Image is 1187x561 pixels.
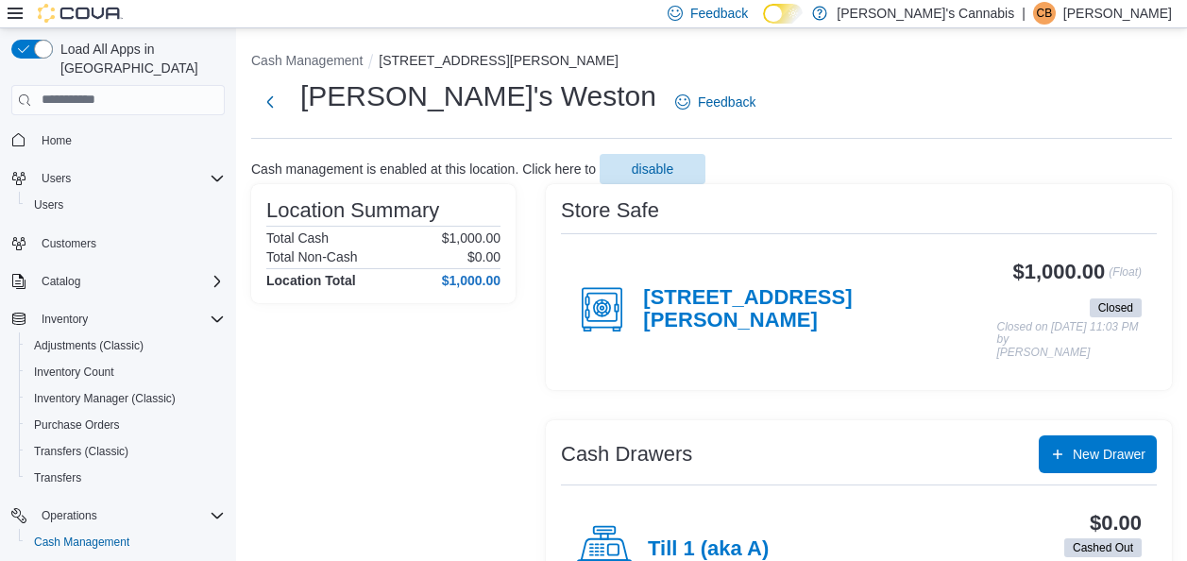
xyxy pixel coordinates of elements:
[26,467,225,489] span: Transfers
[34,270,225,293] span: Catalog
[561,443,692,466] h3: Cash Drawers
[34,128,225,152] span: Home
[26,194,71,216] a: Users
[19,412,232,438] button: Purchase Orders
[1039,435,1157,473] button: New Drawer
[26,387,183,410] a: Inventory Manager (Classic)
[26,531,225,553] span: Cash Management
[1013,261,1106,283] h3: $1,000.00
[1037,2,1053,25] span: CB
[19,192,232,218] button: Users
[42,312,88,327] span: Inventory
[698,93,755,111] span: Feedback
[26,440,136,463] a: Transfers (Classic)
[300,77,656,115] h1: [PERSON_NAME]'s Weston
[442,273,500,288] h4: $1,000.00
[42,274,80,289] span: Catalog
[34,308,95,331] button: Inventory
[1109,261,1142,295] p: (Float)
[997,321,1142,360] p: Closed on [DATE] 11:03 PM by [PERSON_NAME]
[266,249,358,264] h6: Total Non-Cash
[34,504,105,527] button: Operations
[26,467,89,489] a: Transfers
[266,199,439,222] h3: Location Summary
[34,308,225,331] span: Inventory
[26,361,122,383] a: Inventory Count
[561,199,659,222] h3: Store Safe
[19,465,232,491] button: Transfers
[1073,445,1145,464] span: New Drawer
[1063,2,1172,25] p: [PERSON_NAME]
[1090,512,1142,535] h3: $0.00
[34,365,114,380] span: Inventory Count
[34,231,225,255] span: Customers
[19,438,232,465] button: Transfers (Classic)
[632,160,673,178] span: disable
[34,391,176,406] span: Inventory Manager (Classic)
[34,470,81,485] span: Transfers
[1064,538,1142,557] span: Cashed Out
[668,83,763,121] a: Feedback
[34,338,144,353] span: Adjustments (Classic)
[26,440,225,463] span: Transfers (Classic)
[34,504,225,527] span: Operations
[34,167,225,190] span: Users
[34,535,129,550] span: Cash Management
[19,529,232,555] button: Cash Management
[4,268,232,295] button: Catalog
[4,229,232,257] button: Customers
[26,531,137,553] a: Cash Management
[251,53,363,68] button: Cash Management
[1090,298,1142,317] span: Closed
[266,273,356,288] h4: Location Total
[379,53,619,68] button: [STREET_ADDRESS][PERSON_NAME]
[26,334,225,357] span: Adjustments (Classic)
[19,385,232,412] button: Inventory Manager (Classic)
[837,2,1014,25] p: [PERSON_NAME]'s Cannabis
[1033,2,1056,25] div: Cyrena Brathwaite
[19,359,232,385] button: Inventory Count
[690,4,748,23] span: Feedback
[251,83,289,121] button: Next
[34,167,78,190] button: Users
[4,306,232,332] button: Inventory
[19,332,232,359] button: Adjustments (Classic)
[4,165,232,192] button: Users
[4,502,232,529] button: Operations
[34,129,79,152] a: Home
[34,270,88,293] button: Catalog
[600,154,705,184] button: disable
[26,414,127,436] a: Purchase Orders
[763,4,803,24] input: Dark Mode
[763,24,764,25] span: Dark Mode
[42,133,72,148] span: Home
[53,40,225,77] span: Load All Apps in [GEOGRAPHIC_DATA]
[251,161,596,177] p: Cash management is enabled at this location. Click here to
[26,414,225,436] span: Purchase Orders
[34,232,104,255] a: Customers
[34,417,120,433] span: Purchase Orders
[26,361,225,383] span: Inventory Count
[34,197,63,212] span: Users
[26,334,151,357] a: Adjustments (Classic)
[1022,2,1026,25] p: |
[26,194,225,216] span: Users
[1098,299,1133,316] span: Closed
[251,51,1172,74] nav: An example of EuiBreadcrumbs
[42,236,96,251] span: Customers
[4,127,232,154] button: Home
[42,171,71,186] span: Users
[34,444,128,459] span: Transfers (Classic)
[38,4,123,23] img: Cova
[266,230,329,246] h6: Total Cash
[442,230,500,246] p: $1,000.00
[643,286,996,333] h4: [STREET_ADDRESS][PERSON_NAME]
[42,508,97,523] span: Operations
[467,249,500,264] p: $0.00
[1073,539,1133,556] span: Cashed Out
[26,387,225,410] span: Inventory Manager (Classic)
